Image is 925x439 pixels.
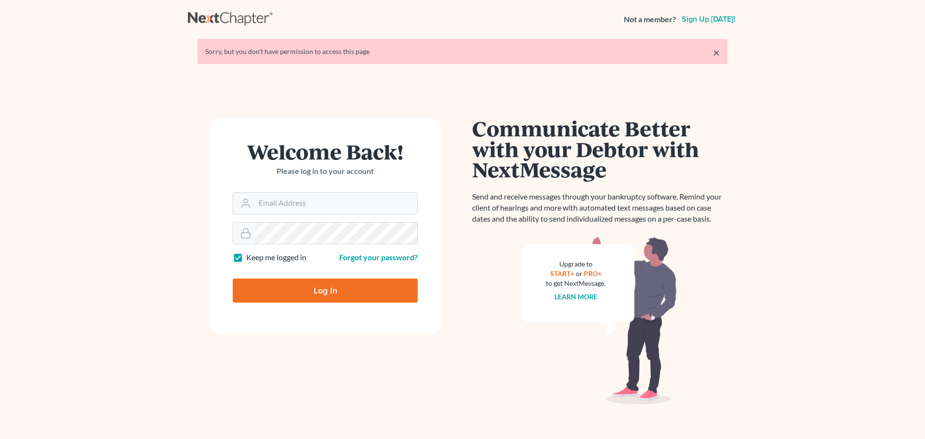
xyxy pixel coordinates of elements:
div: to get NextMessage. [546,279,606,288]
label: Keep me logged in [246,252,306,263]
a: Forgot your password? [339,253,418,262]
a: START+ [550,269,574,278]
div: Sorry, but you don't have permission to access this page [205,47,720,56]
input: Log In [233,279,418,303]
h1: Welcome Back! [233,141,418,162]
p: Send and receive messages through your bankruptcy software. Remind your client of hearings and mo... [472,191,727,225]
div: Upgrade to [546,259,606,269]
p: Please log in to your account [233,166,418,177]
a: Learn more [555,293,597,301]
strong: Not a member? [624,14,676,25]
input: Email Address [255,193,417,214]
a: PRO+ [584,269,602,278]
span: or [576,269,582,278]
img: nextmessage_bg-59042aed3d76b12b5cd301f8e5b87938c9018125f34e5fa2b7a6b67550977c72.svg [523,236,677,405]
a: Sign up [DATE]! [680,15,737,23]
a: × [713,47,720,58]
h1: Communicate Better with your Debtor with NextMessage [472,118,727,180]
